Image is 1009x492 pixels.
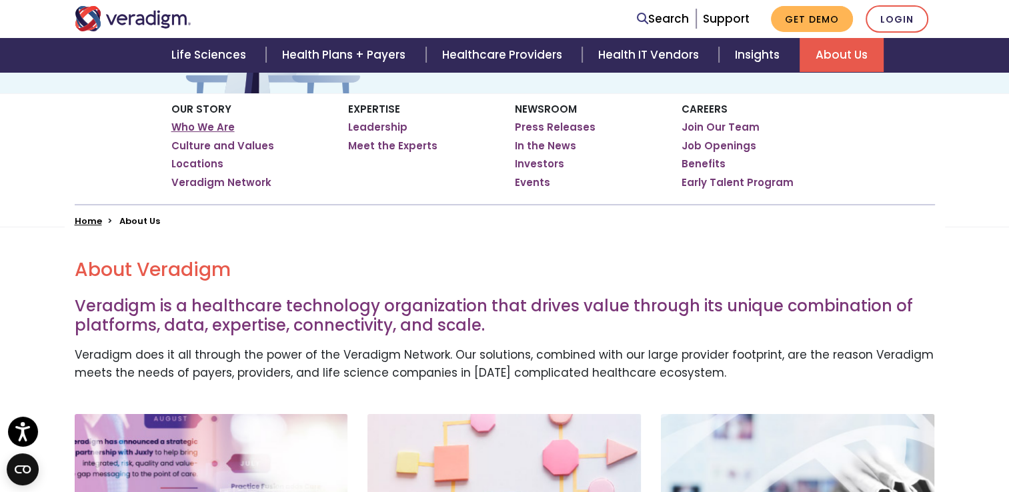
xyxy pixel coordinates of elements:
[866,5,928,33] a: Login
[171,176,271,189] a: Veradigm Network
[515,157,564,171] a: Investors
[171,139,274,153] a: Culture and Values
[171,121,235,134] a: Who We Are
[155,38,266,72] a: Life Sciences
[754,397,993,476] iframe: Drift Chat Widget
[682,121,760,134] a: Join Our Team
[703,11,750,27] a: Support
[348,139,437,153] a: Meet the Experts
[637,10,689,28] a: Search
[75,346,935,382] p: Veradigm does it all through the power of the Veradigm Network. Our solutions, combined with our ...
[515,121,596,134] a: Press Releases
[771,6,853,32] a: Get Demo
[348,121,407,134] a: Leadership
[426,38,582,72] a: Healthcare Providers
[75,259,935,281] h2: About Veradigm
[7,453,39,485] button: Open CMP widget
[75,6,191,31] img: Veradigm logo
[682,157,726,171] a: Benefits
[171,157,223,171] a: Locations
[266,38,425,72] a: Health Plans + Payers
[75,297,935,335] h3: Veradigm is a healthcare technology organization that drives value through its unique combination...
[75,215,102,227] a: Home
[582,38,719,72] a: Health IT Vendors
[682,176,794,189] a: Early Talent Program
[719,38,800,72] a: Insights
[800,38,884,72] a: About Us
[515,176,550,189] a: Events
[682,139,756,153] a: Job Openings
[515,139,576,153] a: In the News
